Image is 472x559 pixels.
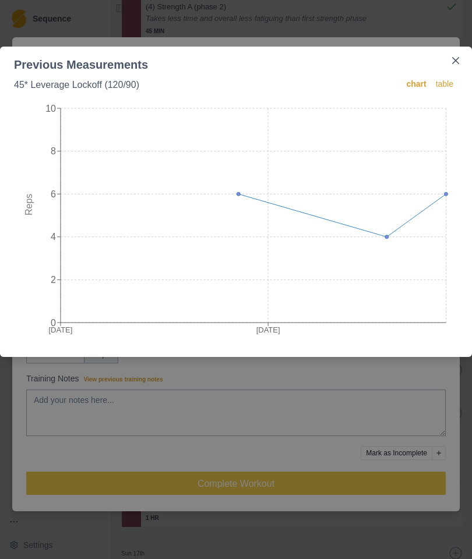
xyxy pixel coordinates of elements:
[436,78,453,92] span: table
[51,275,56,285] tspan: 2
[446,51,465,70] button: Close
[49,326,73,335] tspan: [DATE]
[51,232,56,242] tspan: 4
[14,78,139,92] div: 45* Leverage Lockoff (120/90)
[45,104,56,114] tspan: 10
[406,78,426,92] span: chart
[51,318,56,328] tspan: 0
[51,146,56,156] tspan: 8
[24,194,34,215] tspan: Reps
[256,326,280,335] tspan: [DATE]
[51,189,56,199] tspan: 6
